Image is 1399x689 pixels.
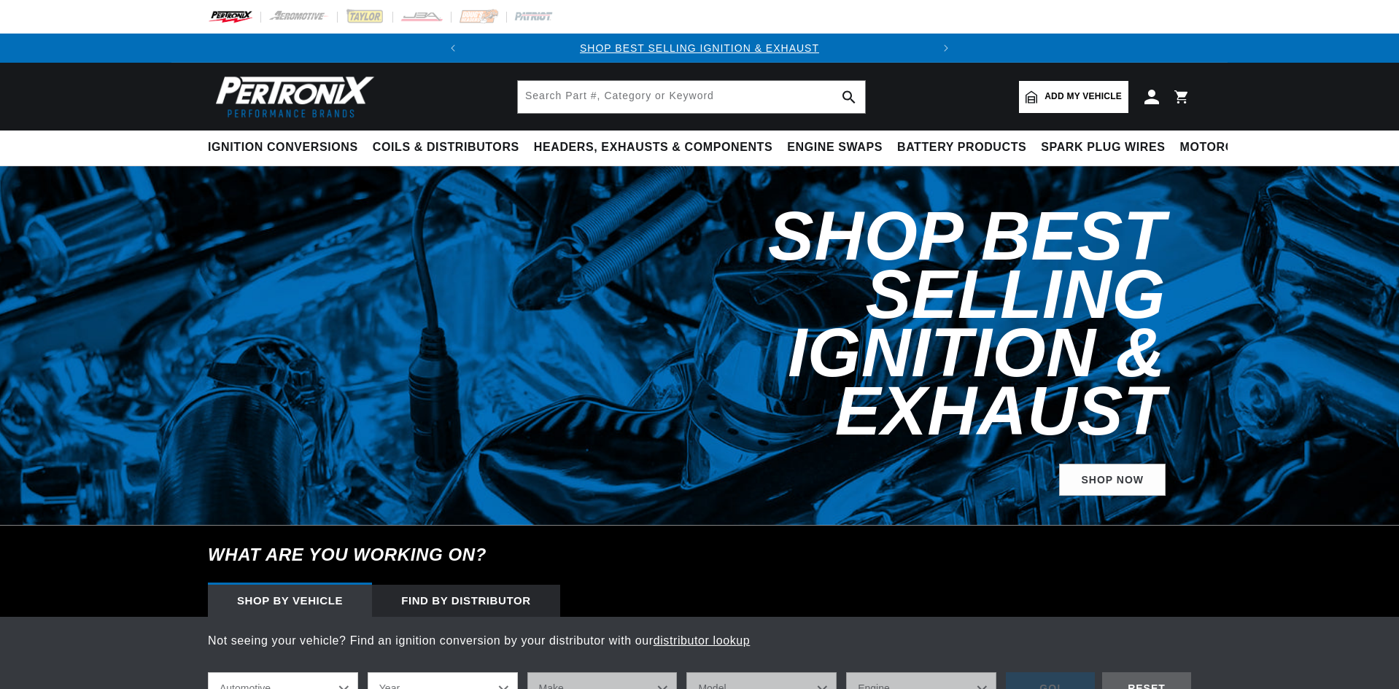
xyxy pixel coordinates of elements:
button: Translation missing: en.sections.announcements.next_announcement [931,34,961,63]
a: SHOP NOW [1059,464,1166,497]
a: SHOP BEST SELLING IGNITION & EXHAUST [580,42,819,54]
summary: Motorcycle [1173,131,1274,165]
span: Headers, Exhausts & Components [534,140,772,155]
span: Spark Plug Wires [1041,140,1165,155]
img: Pertronix [208,71,376,122]
div: Find by Distributor [372,585,560,617]
h6: What are you working on? [171,526,1228,584]
span: Coils & Distributors [373,140,519,155]
summary: Headers, Exhausts & Components [527,131,780,165]
div: Announcement [468,40,931,56]
div: Shop by vehicle [208,585,372,617]
summary: Spark Plug Wires [1034,131,1172,165]
summary: Battery Products [890,131,1034,165]
summary: Coils & Distributors [365,131,527,165]
span: Add my vehicle [1045,90,1122,104]
a: Add my vehicle [1019,81,1128,113]
span: Ignition Conversions [208,140,358,155]
button: search button [833,81,865,113]
span: Battery Products [897,140,1026,155]
a: distributor lookup [654,634,751,647]
summary: Ignition Conversions [208,131,365,165]
span: Motorcycle [1180,140,1267,155]
input: Search Part #, Category or Keyword [518,81,865,113]
p: Not seeing your vehicle? Find an ignition conversion by your distributor with our [208,631,1191,650]
span: Engine Swaps [787,140,883,155]
summary: Engine Swaps [780,131,890,165]
slideshow-component: Translation missing: en.sections.announcements.announcement_bar [171,34,1228,63]
div: 1 of 2 [468,40,931,56]
h2: Shop Best Selling Ignition & Exhaust [542,207,1166,440]
button: Translation missing: en.sections.announcements.previous_announcement [438,34,468,63]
